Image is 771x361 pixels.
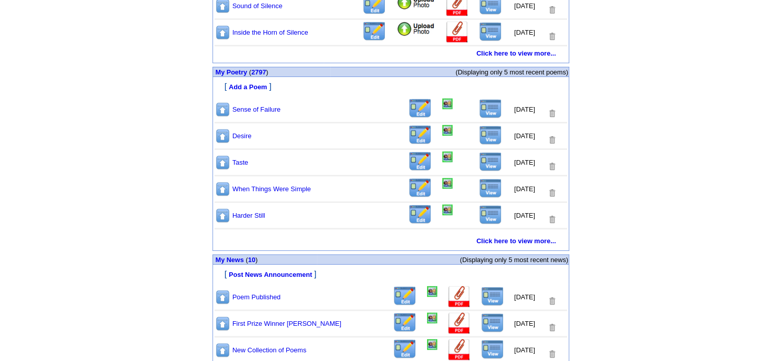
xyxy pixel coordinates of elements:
font: [DATE] [514,159,535,166]
img: Edit this Title [408,204,432,224]
img: View this Title [479,205,502,224]
img: Edit this Title [393,286,417,306]
img: Edit this Title [408,125,432,145]
a: Click here to view more... [476,237,556,245]
img: Move to top [215,289,230,305]
a: Poem Published [232,293,281,301]
a: Harder Still [232,212,265,219]
img: shim.gif [389,63,392,67]
img: View this Title [481,287,504,306]
span: ( [249,68,251,76]
a: New Collection of Poems [232,346,306,354]
font: [ [225,270,227,278]
img: shim.gif [214,92,217,96]
img: Removes this Title [547,32,556,41]
img: Edit this Title [393,339,417,359]
img: Removes this Title [547,296,556,306]
span: ) [266,68,268,76]
img: Edit this Title [362,21,386,41]
img: Add/Remove Photo [427,339,437,350]
img: View this Title [481,340,504,359]
font: [DATE] [514,2,535,10]
img: View this Title [481,313,504,332]
img: Add Attachment (PDF or .DOC) [447,313,471,334]
img: Move to top [215,208,230,223]
img: View this Title [479,99,502,118]
font: [DATE] [514,106,535,113]
img: Removes this Title [547,109,556,118]
a: When Things Were Simple [232,185,311,193]
a: Post News Announcement [229,270,312,278]
img: Add Photo [396,21,435,37]
img: shim.gif [214,231,217,235]
a: Click here to view more... [476,49,556,57]
img: Add/Remove Photo [442,204,453,215]
font: Post News Announcement [229,271,312,278]
img: Removes this Title [547,188,556,198]
img: Removes this Title [547,162,556,171]
font: [DATE] [514,320,535,327]
img: Add Attachment (PDF or .DOC) [447,339,471,361]
img: Add Attachment (PDF or .DOC) [447,286,471,308]
img: Removes this Title [547,323,556,332]
img: View this Title [479,152,502,171]
font: [DATE] [514,212,535,219]
img: View this Title [479,125,502,145]
font: [DATE] [514,185,535,193]
img: shim.gif [214,78,217,81]
span: ) [255,256,257,264]
img: Edit this Title [408,178,432,198]
font: [DATE] [514,132,535,140]
img: Add/Remove Photo [442,151,453,162]
img: Move to top [215,128,230,144]
font: [DATE] [514,346,535,354]
img: Move to top [215,181,230,197]
img: Edit this Title [408,151,432,171]
img: Add/Remove Photo [427,286,437,297]
font: ] [314,270,316,278]
a: My Poetry [216,68,247,76]
img: shim.gif [214,265,217,269]
img: Removes this Title [547,215,556,224]
img: Add/Remove Photo [442,125,453,136]
img: Move to top [215,316,230,331]
img: Removes this Title [547,135,556,145]
img: Edit this Title [408,98,432,118]
img: View this Title [479,178,502,198]
img: Add/Remove Photo [427,313,437,323]
font: My News [216,256,244,264]
img: Add/Remove Photo [442,178,453,189]
img: Edit this Title [393,313,417,332]
img: Removes this Title [547,349,556,359]
a: First Prize Winner [PERSON_NAME] [232,320,341,327]
font: Add a Poem [229,83,267,91]
a: Add a Poem [229,82,267,91]
a: Sense of Failure [232,106,281,113]
a: Desire [232,132,252,140]
span: (Displaying only 5 most recent news) [460,256,568,264]
img: shim.gif [214,246,217,250]
a: 10 [248,256,255,264]
font: ] [269,82,271,91]
span: ( [246,256,248,264]
a: Taste [232,159,248,166]
img: Move to top [215,24,230,40]
img: shim.gif [214,59,217,62]
img: shim.gif [214,280,217,283]
font: [DATE] [514,293,535,301]
a: My News [216,255,244,264]
a: 2797 [251,68,266,76]
font: [DATE] [514,29,535,36]
a: Inside the Horn of Silence [232,29,308,36]
img: Add/Remove Photo [442,98,453,109]
font: [ [225,82,227,91]
img: Move to top [215,101,230,117]
img: View this Title [479,22,502,41]
img: Move to top [215,154,230,170]
font: (Displaying only 5 most recent poems) [456,68,568,76]
a: Sound of Silence [232,2,282,10]
img: shim.gif [389,251,392,254]
img: Move to top [215,342,230,358]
